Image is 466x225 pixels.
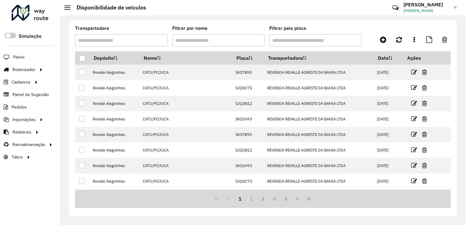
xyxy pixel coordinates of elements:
span: Cadastros [12,79,30,85]
td: [DATE] [374,96,403,111]
a: Excluir [422,161,427,170]
span: Tático [12,154,23,160]
td: Revalle Alagoinhas [89,142,139,158]
td: REVENDA REVALLE AGRESTE DA BAHIA LTDA [264,142,374,158]
a: Excluir [422,84,427,92]
button: 4 [269,193,280,205]
span: Retroalimentação [13,141,45,148]
a: Editar [411,115,417,123]
a: Editar [411,84,417,92]
span: Painel de Sugestão [13,91,49,98]
td: SJQ3B12 [232,142,264,158]
td: REVENDA REVALLE AGRESTE DA BAHIA LTDA [264,173,374,189]
th: Ações [403,52,440,64]
td: REVENDA REVALLE AGRESTE DA BAHIA LTDA [264,127,374,142]
td: [DATE] [374,189,403,205]
a: Editar [411,99,417,107]
a: Editar [411,161,417,170]
td: [DATE] [374,111,403,127]
td: CATU/POJUCA [140,158,232,173]
span: [PERSON_NAME] [403,8,449,13]
td: Revalle Alagoinhas [89,189,139,205]
td: CATU/POJUCA [140,173,232,189]
td: SJQ3B12 [232,96,264,111]
td: Revalle Alagoinhas [89,80,139,96]
td: CATU/POJUCA [140,127,232,142]
th: Depósito [89,52,139,65]
td: Revalle Alagoinhas [89,158,139,173]
span: Relatórios [13,129,31,135]
a: Excluir [422,146,427,154]
a: Excluir [422,99,427,107]
span: Painel [13,54,24,60]
td: REVENDA REVALLE AGRESTE DA BAHIA LTDA [264,80,374,96]
td: [DATE] [374,80,403,96]
td: [DATE] [374,65,403,80]
td: SJQ0C73 [232,80,264,96]
td: SKS2H93 [232,111,264,127]
th: Transportadora [264,52,374,65]
th: Placa [232,52,264,65]
td: Revalle Alagoinhas [89,96,139,111]
td: CATU/POJUCA [140,65,232,80]
a: Editar [411,177,417,185]
td: REVENDA REVALLE AGRESTE DA BAHIA LTDA [264,189,374,205]
a: Editar [411,68,417,76]
a: Excluir [422,177,427,185]
th: Data [374,52,403,65]
td: Revalle Alagoinhas [89,65,139,80]
td: [DATE] [374,127,403,142]
a: Excluir [422,130,427,138]
td: CATU/POJUCA [140,142,232,158]
td: CATU/POJUCA [140,96,232,111]
td: Revalle Alagoinhas [89,111,139,127]
label: Simulação [19,33,41,40]
td: REVENDA REVALLE AGRESTE DA BAHIA LTDA [264,65,374,80]
td: VAN/FIORINO [140,189,232,205]
h2: Disponibilidade de veículos [70,4,146,11]
span: Roteirizador [13,66,35,73]
td: CATU/POJUCA [140,111,232,127]
td: SKB4I83 [232,189,264,205]
button: 2 [246,193,257,205]
label: Filtrar por nome [172,25,207,32]
a: Editar [411,130,417,138]
button: Next Page [292,193,303,205]
td: CATU/POJUCA [140,80,232,96]
td: REVENDA REVALLE AGRESTE DA BAHIA LTDA [264,96,374,111]
button: Last Page [303,193,315,205]
td: SKS7B90 [232,65,264,80]
button: 5 [280,193,292,205]
td: [DATE] [374,158,403,173]
button: 1 [234,193,246,205]
a: Excluir [422,68,427,76]
span: Importações [13,116,36,123]
td: SJQ0C73 [232,173,264,189]
td: SKS2H93 [232,158,264,173]
button: 3 [257,193,269,205]
td: Revalle Alagoinhas [89,127,139,142]
td: [DATE] [374,142,403,158]
label: Filtrar pela placa [269,25,306,32]
td: REVENDA REVALLE AGRESTE DA BAHIA LTDA [264,158,374,173]
td: REVENDA REVALLE AGRESTE DA BAHIA LTDA [264,111,374,127]
th: Nome [140,52,232,65]
a: Editar [411,146,417,154]
a: Excluir [422,115,427,123]
h3: [PERSON_NAME] [403,2,449,8]
td: SKS7B90 [232,127,264,142]
td: Revalle Alagoinhas [89,173,139,189]
span: Pedidos [12,104,27,110]
td: [DATE] [374,173,403,189]
a: Contato Rápido [389,1,402,14]
label: Transportadora [75,25,109,32]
